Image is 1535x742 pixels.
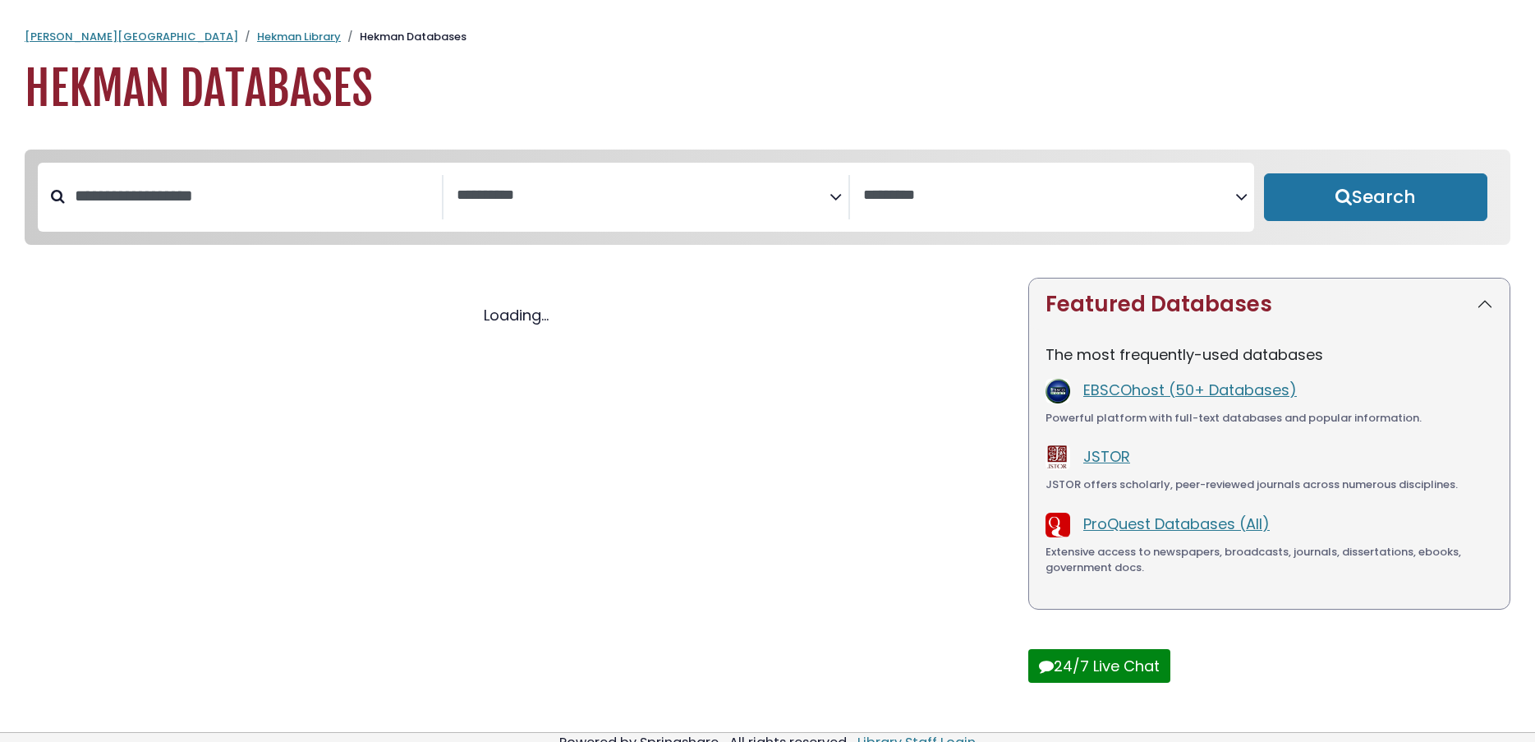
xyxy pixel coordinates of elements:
[25,29,1510,45] nav: breadcrumb
[1083,446,1130,467] a: JSTOR
[1046,477,1493,493] div: JSTOR offers scholarly, peer-reviewed journals across numerous disciplines.
[341,29,466,45] li: Hekman Databases
[25,29,238,44] a: [PERSON_NAME][GEOGRAPHIC_DATA]
[1028,649,1170,683] button: 24/7 Live Chat
[457,187,829,205] textarea: Search
[1046,544,1493,576] div: Extensive access to newspapers, broadcasts, journals, dissertations, ebooks, government docs.
[1264,173,1487,221] button: Submit for Search Results
[1083,514,1270,534] a: ProQuest Databases (All)
[25,150,1510,245] nav: Search filters
[1046,343,1493,366] p: The most frequently-used databases
[1029,279,1510,330] button: Featured Databases
[863,187,1235,205] textarea: Search
[1046,410,1493,426] div: Powerful platform with full-text databases and popular information.
[1083,380,1297,400] a: EBSCOhost (50+ Databases)
[65,182,442,210] input: Search database by title or keyword
[257,29,341,44] a: Hekman Library
[25,62,1510,117] h1: Hekman Databases
[25,304,1009,326] div: Loading...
